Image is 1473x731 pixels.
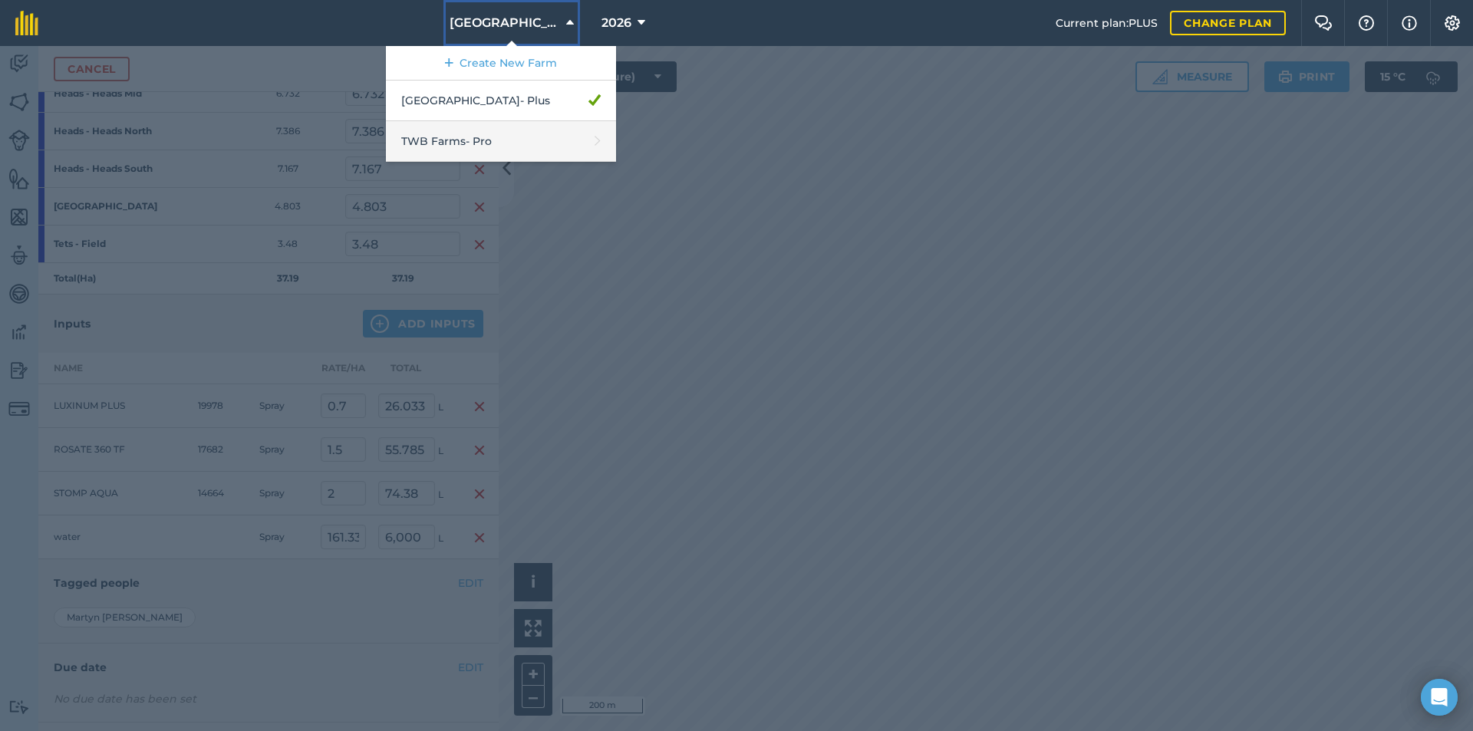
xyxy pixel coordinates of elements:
[1357,15,1376,31] img: A question mark icon
[1314,15,1333,31] img: Two speech bubbles overlapping with the left bubble in the forefront
[386,46,616,81] a: Create New Farm
[1056,15,1158,31] span: Current plan : PLUS
[1421,679,1458,716] div: Open Intercom Messenger
[1170,11,1286,35] a: Change plan
[15,11,38,35] img: fieldmargin Logo
[386,81,616,121] a: [GEOGRAPHIC_DATA]- Plus
[386,121,616,162] a: TWB Farms- Pro
[1402,14,1417,32] img: svg+xml;base64,PHN2ZyB4bWxucz0iaHR0cDovL3d3dy53My5vcmcvMjAwMC9zdmciIHdpZHRoPSIxNyIgaGVpZ2h0PSIxNy...
[450,14,560,32] span: [GEOGRAPHIC_DATA]
[601,14,631,32] span: 2026
[1443,15,1461,31] img: A cog icon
